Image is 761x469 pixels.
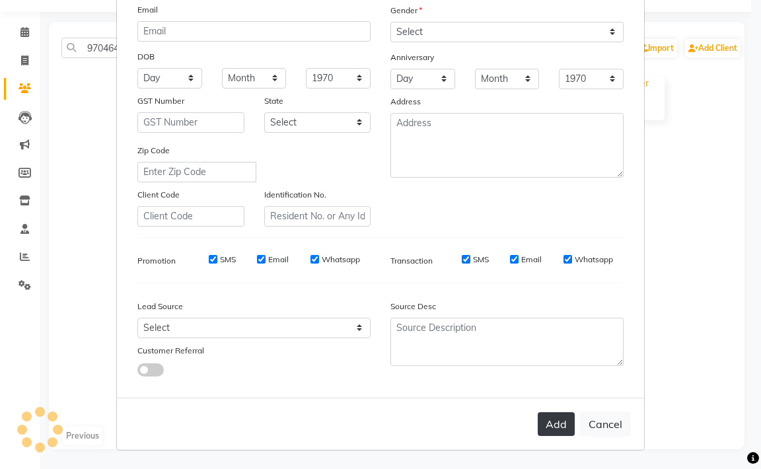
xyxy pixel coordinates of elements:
input: Email [137,21,371,42]
input: Resident No. or Any Id [264,206,371,227]
button: Cancel [580,412,631,437]
input: Enter Zip Code [137,162,256,182]
label: Anniversary [390,52,434,63]
label: Address [390,96,421,108]
label: Whatsapp [322,254,360,266]
label: Whatsapp [575,254,613,266]
label: State [264,95,283,107]
label: Identification No. [264,189,326,201]
button: Add [538,412,575,436]
label: Source Desc [390,301,436,312]
label: Email [137,4,158,16]
label: Customer Referral [137,345,204,357]
label: Promotion [137,255,176,267]
input: Client Code [137,206,244,227]
label: Gender [390,5,422,17]
label: Transaction [390,255,433,267]
label: GST Number [137,95,184,107]
label: Zip Code [137,145,170,157]
label: Email [268,254,289,266]
label: Client Code [137,189,180,201]
label: DOB [137,51,155,63]
label: SMS [220,254,236,266]
label: Email [521,254,542,266]
label: SMS [473,254,489,266]
input: GST Number [137,112,244,133]
label: Lead Source [137,301,183,312]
